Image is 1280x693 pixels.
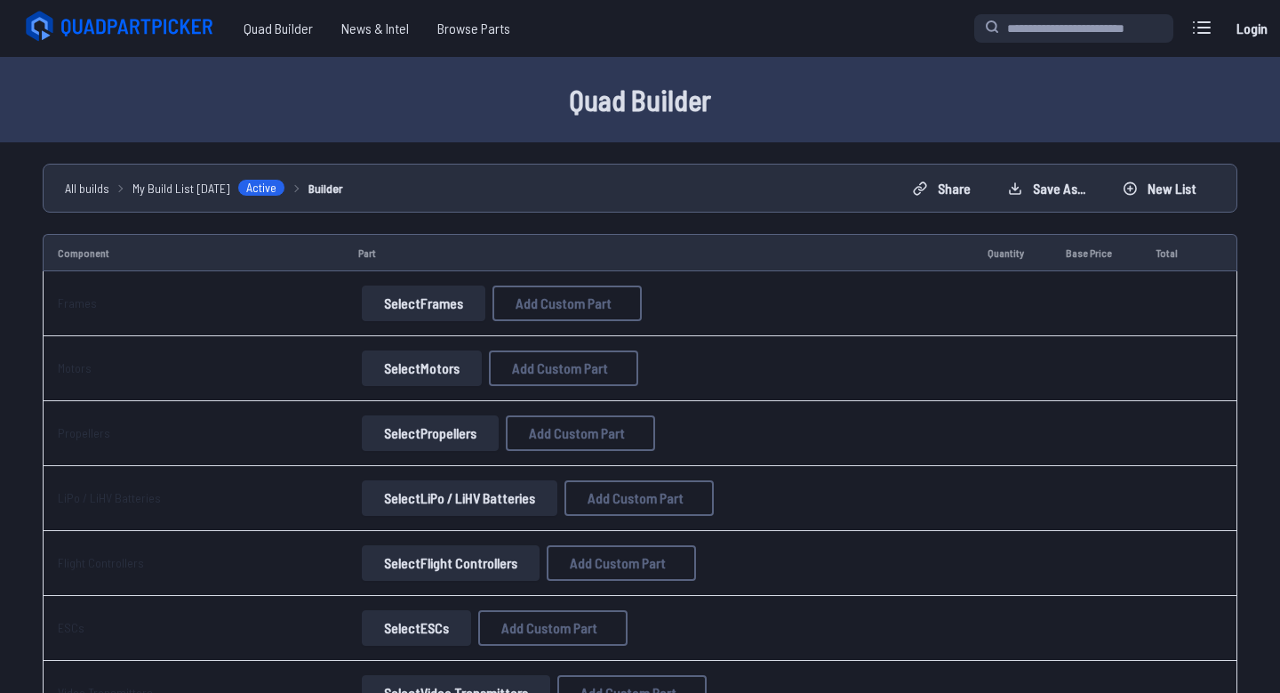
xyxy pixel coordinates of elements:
[529,426,625,440] span: Add Custom Part
[489,351,638,386] button: Add Custom Part
[358,545,543,581] a: SelectFlight Controllers
[58,295,97,310] a: Frames
[362,610,471,646] button: SelectESCs
[58,490,161,505] a: LiPo / LiHV Batteries
[358,286,489,321] a: SelectFrames
[516,296,612,310] span: Add Custom Part
[588,491,684,505] span: Add Custom Part
[308,179,343,197] a: Builder
[358,480,561,516] a: SelectLiPo / LiHV Batteries
[993,174,1100,203] button: Save as...
[564,480,714,516] button: Add Custom Part
[58,555,144,570] a: Flight Controllers
[71,78,1209,121] h1: Quad Builder
[492,286,642,321] button: Add Custom Part
[358,351,485,386] a: SelectMotors
[478,610,628,646] button: Add Custom Part
[512,361,608,375] span: Add Custom Part
[1108,174,1212,203] button: New List
[1141,234,1203,271] td: Total
[547,545,696,581] button: Add Custom Part
[362,286,485,321] button: SelectFrames
[570,556,666,570] span: Add Custom Part
[58,620,84,635] a: ESCs
[132,179,230,197] span: My Build List [DATE]
[229,11,327,46] a: Quad Builder
[362,480,557,516] button: SelectLiPo / LiHV Batteries
[344,234,972,271] td: Part
[358,610,475,646] a: SelectESCs
[237,179,285,197] span: Active
[358,415,502,451] a: SelectPropellers
[362,545,540,581] button: SelectFlight Controllers
[501,621,597,635] span: Add Custom Part
[43,234,344,271] td: Component
[973,234,1052,271] td: Quantity
[65,179,109,197] a: All builds
[58,425,110,440] a: Propellers
[58,360,92,375] a: Motors
[132,179,285,197] a: My Build List [DATE]Active
[1052,234,1141,271] td: Base Price
[1230,11,1273,46] a: Login
[898,174,986,203] button: Share
[506,415,655,451] button: Add Custom Part
[362,415,499,451] button: SelectPropellers
[362,351,482,386] button: SelectMotors
[327,11,423,46] a: News & Intel
[423,11,524,46] a: Browse Parts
